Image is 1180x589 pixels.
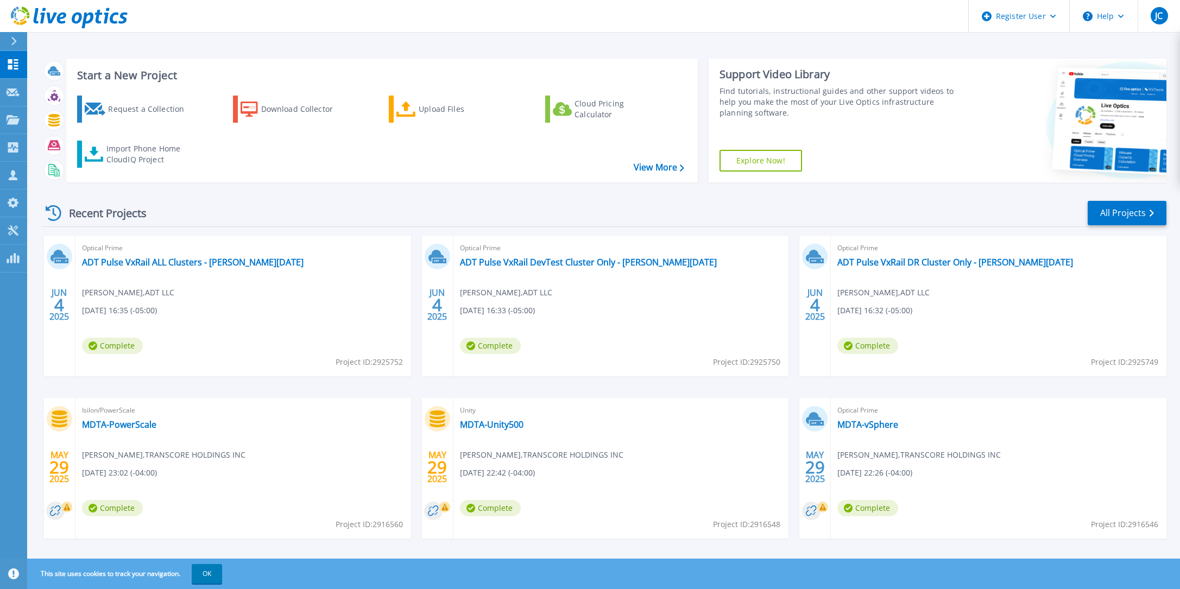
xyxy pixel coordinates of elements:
[460,500,521,516] span: Complete
[233,96,354,123] a: Download Collector
[837,242,1160,254] span: Optical Prime
[837,257,1073,268] a: ADT Pulse VxRail DR Cluster Only - [PERSON_NAME][DATE]
[575,98,661,120] div: Cloud Pricing Calculator
[713,356,780,368] span: Project ID: 2925750
[1155,11,1163,20] span: JC
[460,419,523,430] a: MDTA-Unity500
[82,404,405,416] span: Isilon/PowerScale
[634,162,684,173] a: View More
[432,300,442,309] span: 4
[82,338,143,354] span: Complete
[720,67,955,81] div: Support Video Library
[837,404,1160,416] span: Optical Prime
[82,257,304,268] a: ADT Pulse VxRail ALL Clusters - [PERSON_NAME][DATE]
[82,419,156,430] a: MDTA-PowerScale
[837,287,930,299] span: [PERSON_NAME] , ADT LLC
[77,69,684,81] h3: Start a New Project
[82,449,245,461] span: [PERSON_NAME] , TRANSCORE HOLDINGS INC
[837,338,898,354] span: Complete
[49,285,70,325] div: JUN 2025
[460,287,552,299] span: [PERSON_NAME] , ADT LLC
[713,518,780,530] span: Project ID: 2916548
[30,564,222,584] span: This site uses cookies to track your navigation.
[805,447,825,487] div: MAY 2025
[837,467,912,479] span: [DATE] 22:26 (-04:00)
[427,285,447,325] div: JUN 2025
[82,467,157,479] span: [DATE] 23:02 (-04:00)
[336,518,403,530] span: Project ID: 2916560
[460,404,783,416] span: Unity
[82,287,174,299] span: [PERSON_NAME] , ADT LLC
[545,96,666,123] a: Cloud Pricing Calculator
[810,300,820,309] span: 4
[460,242,783,254] span: Optical Prime
[1088,201,1166,225] a: All Projects
[427,447,447,487] div: MAY 2025
[106,143,191,165] div: Import Phone Home CloudIQ Project
[460,257,717,268] a: ADT Pulse VxRail DevTest Cluster Only - [PERSON_NAME][DATE]
[419,98,506,120] div: Upload Files
[837,305,912,316] span: [DATE] 16:32 (-05:00)
[54,300,64,309] span: 4
[837,419,898,430] a: MDTA-vSphere
[720,150,802,172] a: Explore Now!
[49,463,69,472] span: 29
[108,98,195,120] div: Request a Collection
[460,449,623,461] span: [PERSON_NAME] , TRANSCORE HOLDINGS INC
[1091,356,1158,368] span: Project ID: 2925749
[77,96,198,123] a: Request a Collection
[336,356,403,368] span: Project ID: 2925752
[837,449,1001,461] span: [PERSON_NAME] , TRANSCORE HOLDINGS INC
[805,285,825,325] div: JUN 2025
[460,305,535,316] span: [DATE] 16:33 (-05:00)
[42,200,161,226] div: Recent Projects
[460,338,521,354] span: Complete
[805,463,825,472] span: 29
[1091,518,1158,530] span: Project ID: 2916546
[460,467,535,479] span: [DATE] 22:42 (-04:00)
[261,98,348,120] div: Download Collector
[427,463,447,472] span: 29
[82,500,143,516] span: Complete
[82,305,157,316] span: [DATE] 16:35 (-05:00)
[389,96,510,123] a: Upload Files
[192,564,222,584] button: OK
[82,242,405,254] span: Optical Prime
[49,447,70,487] div: MAY 2025
[720,86,955,118] div: Find tutorials, instructional guides and other support videos to help you make the most of your L...
[837,500,898,516] span: Complete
